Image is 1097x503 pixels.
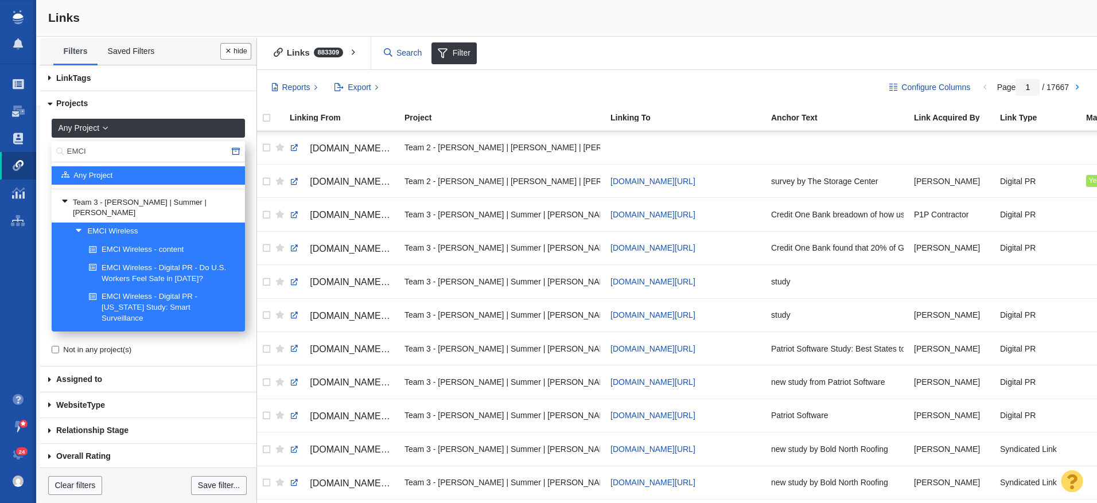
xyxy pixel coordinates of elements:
[914,310,980,320] span: [PERSON_NAME]
[310,444,407,454] span: [DOMAIN_NAME][URL]
[290,172,394,192] a: [DOMAIN_NAME][URL]
[404,169,600,193] div: Team 2 - [PERSON_NAME] | [PERSON_NAME] | [PERSON_NAME]\The Storage Center\The Storage Center - Di...
[220,43,251,60] button: Done
[909,365,995,399] td: Taylor Tomita
[310,377,407,387] span: [DOMAIN_NAME][URL]
[914,114,999,123] a: Link Acquired By
[610,444,695,454] a: [DOMAIN_NAME][URL]
[610,177,695,186] a: [DOMAIN_NAME][URL]
[86,328,238,377] a: EMCI Wireless - Digital PR - How Safe Are Our Schools? Insights from Students Across [GEOGRAPHIC_...
[771,369,904,394] div: new study from Patriot Software
[290,373,394,392] a: [DOMAIN_NAME][URL]
[610,344,695,353] a: [DOMAIN_NAME][URL]
[86,241,238,259] a: EMCI Wireless - content
[1000,477,1057,488] span: Syndicated Link
[40,444,256,470] a: Overall Rating
[404,303,600,327] div: Team 3 - [PERSON_NAME] | Summer | [PERSON_NAME]\Credit One Bank\Credit One Bank - Digital PR - Ge...
[13,475,24,487] img: 0a657928374d280f0cbdf2a1688580e1
[909,198,995,231] td: P1P Contractor
[404,135,600,160] div: Team 2 - [PERSON_NAME] | [PERSON_NAME] | [PERSON_NAME]\The Storage Center\The Storage Center - Di...
[883,78,977,98] button: Configure Columns
[310,143,407,153] span: [DOMAIN_NAME][URL]
[1000,209,1036,220] span: Digital PR
[63,345,131,355] span: Not in any project(s)
[54,167,231,184] a: Any Project
[909,298,995,332] td: Kyle Ochsner
[1000,310,1036,320] span: Digital PR
[56,400,87,410] span: Website
[73,170,112,181] span: Any Project
[610,478,695,487] a: [DOMAIN_NAME][URL]
[16,447,28,456] span: 24
[265,78,324,98] button: Reports
[52,141,245,162] input: Search...
[310,244,407,254] span: [DOMAIN_NAME][URL]
[610,243,695,252] span: [DOMAIN_NAME][URL]
[310,210,407,220] span: [DOMAIN_NAME][URL]
[914,176,980,186] span: [PERSON_NAME]
[610,277,695,286] a: [DOMAIN_NAME][URL]
[56,73,73,83] span: Link
[995,365,1081,399] td: Digital PR
[1000,444,1057,454] span: Syndicated Link
[310,478,407,488] span: [DOMAIN_NAME][URL]
[771,202,904,227] div: Credit One Bank breadown of how users see credit scores
[909,432,995,466] td: Kyle Ochsner
[610,377,695,387] a: [DOMAIN_NAME][URL]
[610,411,695,420] a: [DOMAIN_NAME][URL]
[914,209,968,220] span: P1P Contractor
[404,236,600,260] div: Team 3 - [PERSON_NAME] | Summer | [PERSON_NAME]\Credit One Bank\Credit One - Digital PR - The Soc...
[290,340,394,359] a: [DOMAIN_NAME][URL]
[914,114,999,122] div: Link Acquired By
[771,403,904,428] div: Patriot Software
[404,336,600,361] div: Team 3 - [PERSON_NAME] | Summer | [PERSON_NAME]\Patriot Software\Patriot Software - Digital PR - ...
[53,40,98,64] a: Filters
[404,202,600,227] div: Team 3 - [PERSON_NAME] | Summer | [PERSON_NAME]\Credit One Bank\Credit One - Digital PR - The Soc...
[610,114,770,122] div: Linking To
[771,114,913,123] a: Anchor Text
[771,470,904,495] div: new study by Bold North Roofing
[328,78,385,98] button: Export
[48,476,102,496] a: Clear filters
[995,231,1081,264] td: Digital PR
[52,346,59,353] input: Not in any project(s)
[310,277,407,287] span: [DOMAIN_NAME][URL]
[290,272,394,292] a: [DOMAIN_NAME][URL]
[98,40,165,64] a: Saved Filters
[290,139,394,158] a: [DOMAIN_NAME][URL]
[310,411,407,421] span: [DOMAIN_NAME][URL]
[290,306,394,326] a: [DOMAIN_NAME][URL]
[310,344,407,354] span: [DOMAIN_NAME][URL]
[914,344,980,354] span: [PERSON_NAME]
[771,236,904,260] div: Credit One Bank found that 20% of Gen Z and Millennial daters want dating apps to help people ind...
[1000,410,1036,420] span: Digital PR
[431,42,477,64] span: Filter
[40,65,256,91] a: Tags
[379,43,427,63] input: Search
[86,259,238,287] a: EMCI Wireless - Digital PR - Do U.S. Workers Feel Safe in [DATE]?
[404,436,600,461] div: Team 3 - [PERSON_NAME] | Summer | [PERSON_NAME]\Bold North Roofing\Bold North Roofing - Digital P...
[13,10,23,24] img: buzzstream_logo_iconsimple.png
[997,83,1069,92] span: Page / 17667
[40,392,256,418] a: Type
[771,336,904,361] div: Patriot Software Study: Best States to Start a Business in [DATE]
[290,474,394,493] a: [DOMAIN_NAME][URL]
[771,303,904,327] div: study
[1000,114,1085,122] div: Link Type
[40,91,256,117] a: Projects
[1000,243,1036,253] span: Digital PR
[995,466,1081,499] td: Syndicated Link
[404,403,600,428] div: Team 3 - [PERSON_NAME] | Summer | [PERSON_NAME]\Patriot Software\Patriot Software - Digital PR - ...
[909,231,995,264] td: Taylor Tomita
[404,369,600,394] div: Team 3 - [PERSON_NAME] | Summer | [PERSON_NAME]\Patriot Software\Patriot Software - Digital PR - ...
[58,122,99,134] span: Any Project
[610,210,695,219] a: [DOMAIN_NAME][URL]
[40,418,256,444] a: Relationship Stage
[282,81,310,93] span: Reports
[901,81,970,93] span: Configure Columns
